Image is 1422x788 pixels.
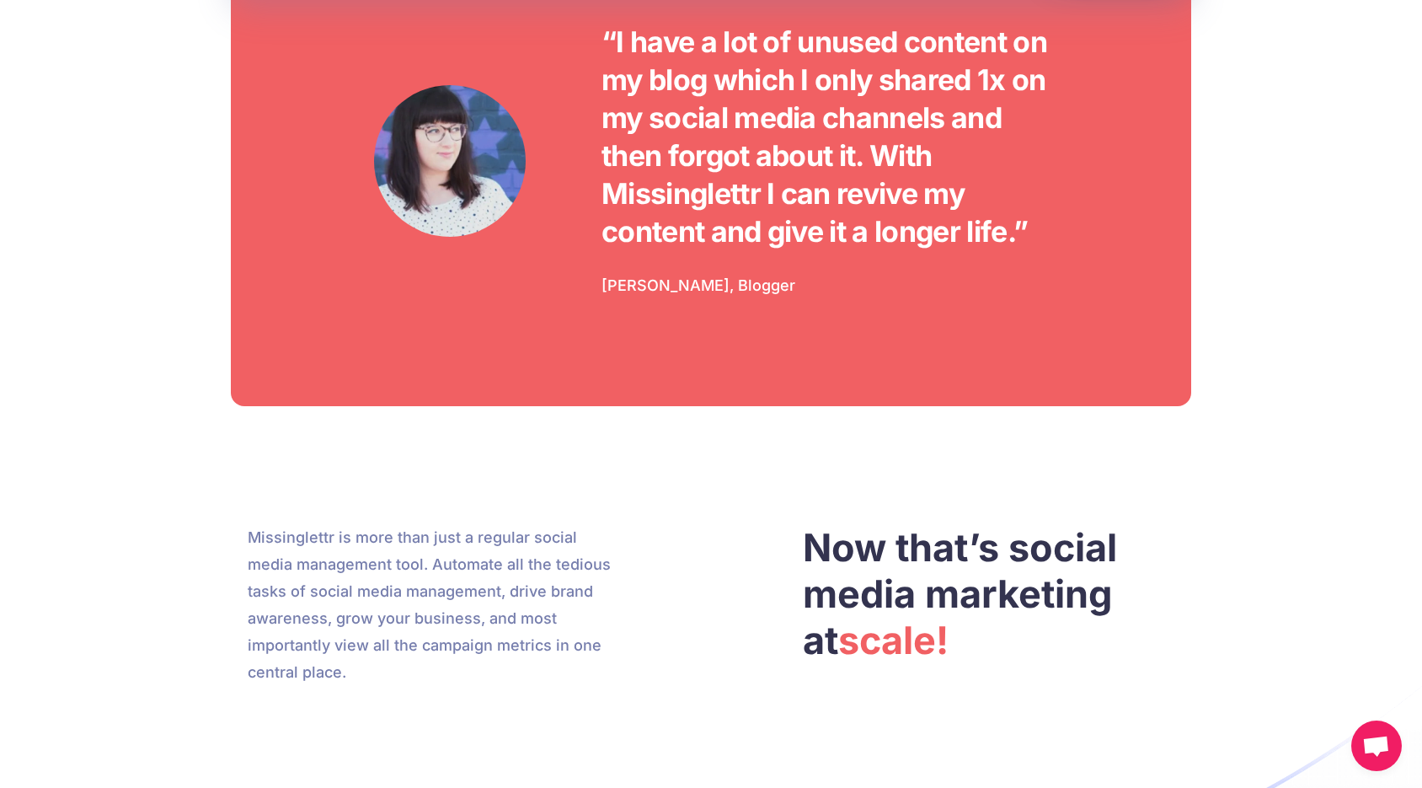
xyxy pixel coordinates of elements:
[248,524,619,686] p: Missinglettr is more than just a regular social media management tool. Automate all the tedious t...
[601,23,1048,250] p: “I have a lot of unused content on my blog which I only shared 1x on my social media channels and...
[1351,721,1402,771] div: Open chat
[601,276,795,294] span: [PERSON_NAME], Blogger
[803,524,1174,663] h2: Now that’s social media marketing at
[374,85,526,237] img: Testimonial by Jeniffer Kosche
[838,617,949,663] span: scale!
